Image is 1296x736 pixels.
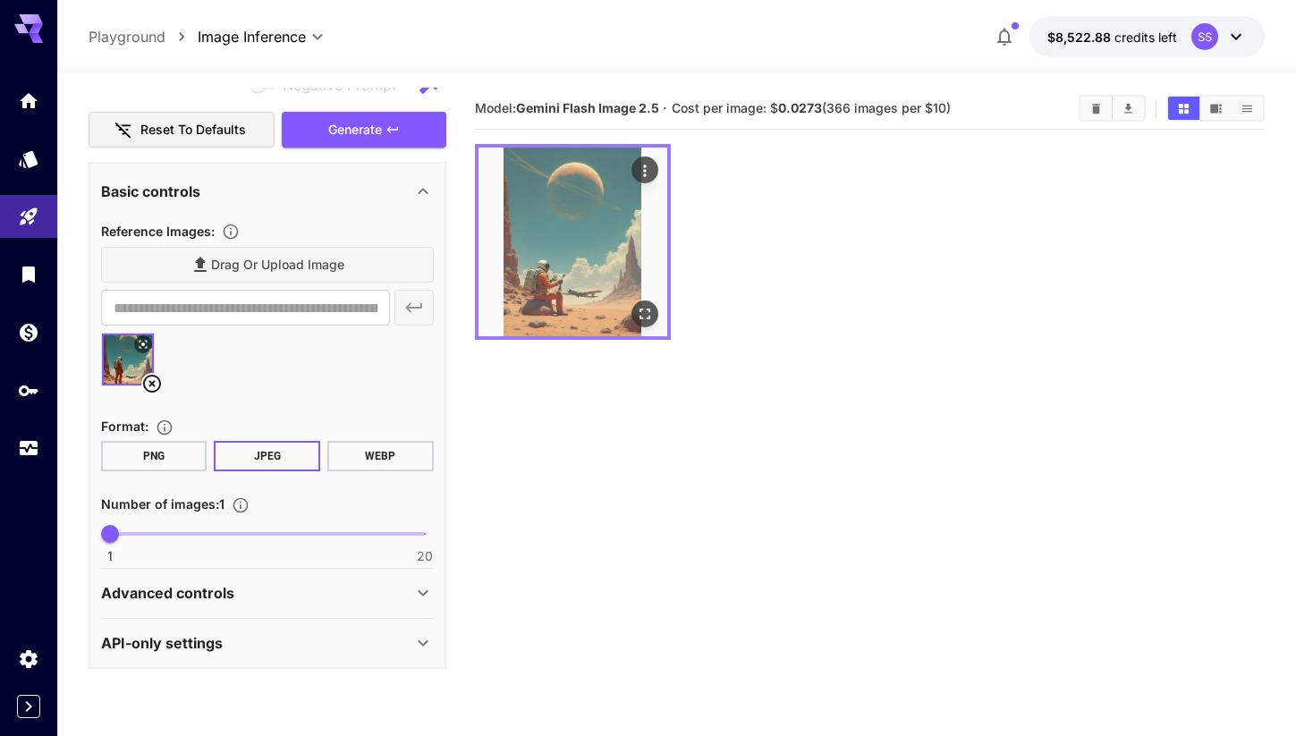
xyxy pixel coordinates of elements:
p: API-only settings [101,632,223,654]
button: Clear Images [1080,97,1112,120]
button: Download All [1113,97,1144,120]
div: Models [18,148,39,170]
button: Generate [282,112,446,148]
button: WEBP [327,441,434,471]
button: Show images in video view [1200,97,1232,120]
button: Choose the file format for the output image. [148,419,181,436]
span: Format : [101,419,148,434]
span: Image Inference [198,26,306,47]
span: Number of images : 1 [101,496,224,512]
span: Generate [328,119,382,141]
span: 20 [417,547,433,565]
div: SS [1191,23,1218,50]
a: Playground [89,26,165,47]
span: Reference Images : [101,224,215,239]
b: Gemini Flash Image 2.5 [516,100,659,115]
button: Specify how many images to generate in a single request. Each image generation will be charged se... [224,496,257,514]
div: Playground [18,206,39,228]
button: Reset to defaults [89,112,275,148]
span: 1 [107,547,113,565]
span: Model: [475,100,659,115]
p: · [663,97,667,119]
div: Basic controls [101,170,434,213]
div: Open in fullscreen [631,300,657,327]
div: Advanced controls [101,571,434,614]
button: Show images in list view [1232,97,1263,120]
div: Show images in grid viewShow images in video viewShow images in list view [1166,95,1265,122]
div: API-only settings [101,622,434,664]
div: Settings [18,647,39,670]
div: Wallet [18,321,39,343]
button: $8,522.87891SS [1029,16,1265,57]
button: Expand sidebar [17,695,40,718]
button: Show images in grid view [1168,97,1199,120]
div: Usage [18,437,39,460]
img: Z [479,148,667,336]
div: $8,522.87891 [1047,28,1177,47]
nav: breadcrumb [89,26,198,47]
button: Upload a reference image to guide the result. This is needed for Image-to-Image or Inpainting. Su... [215,223,247,241]
p: Advanced controls [101,582,234,604]
div: Library [18,263,39,285]
div: Actions [631,157,657,183]
span: credits left [1114,30,1177,45]
div: API Keys [18,379,39,402]
div: Clear ImagesDownload All [1079,95,1146,122]
p: Basic controls [101,181,200,202]
span: $8,522.88 [1047,30,1114,45]
button: JPEG [214,441,320,471]
div: Home [18,89,39,112]
span: Cost per image: $ (366 images per $10) [672,100,951,115]
button: PNG [101,441,208,471]
b: 0.0273 [778,100,822,115]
